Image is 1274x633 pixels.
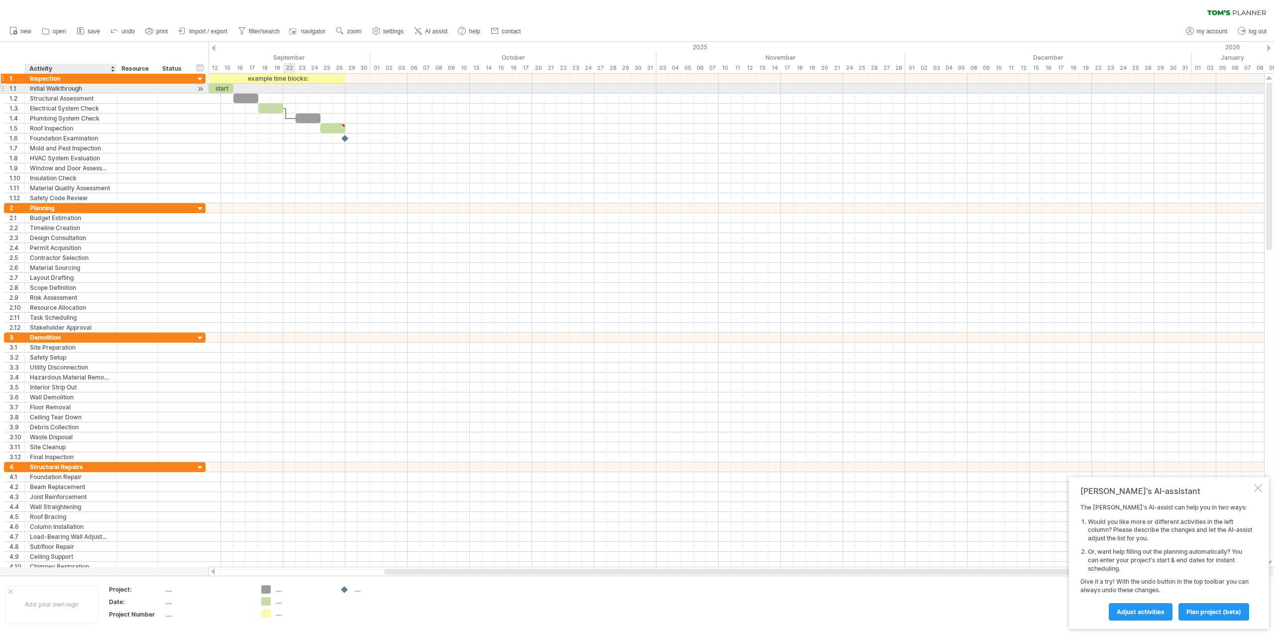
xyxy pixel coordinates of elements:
[1017,63,1030,73] div: Friday, 12 December 2025
[109,610,164,619] div: Project Number
[1235,25,1270,38] a: log out
[457,63,470,73] div: Friday, 10 October 2025
[756,63,768,73] div: Thursday, 13 November 2025
[781,63,793,73] div: Monday, 17 November 2025
[9,442,24,452] div: 3.11
[1186,608,1241,616] span: plan project (beta)
[9,412,24,422] div: 3.8
[162,64,184,74] div: Status
[30,273,111,282] div: Layout Drafting
[9,313,24,322] div: 2.11
[1092,63,1104,73] div: Monday, 22 December 2025
[233,63,246,73] div: Tuesday, 16 September 2025
[1080,504,1252,620] div: The [PERSON_NAME]'s AI-assist can help you in two ways: Give it a try! With the undo button in th...
[30,492,111,502] div: Joist Reinforcement
[383,63,395,73] div: Thursday, 2 October 2025
[109,598,164,606] div: Date:
[30,303,111,312] div: Resource Allocation
[20,28,31,35] span: new
[30,193,111,203] div: Safety Code Review
[370,52,656,63] div: October 2025
[320,63,333,73] div: Thursday, 25 September 2025
[370,25,407,38] a: settings
[30,94,111,103] div: Structural Assessment
[408,63,420,73] div: Monday, 6 October 2025
[1249,28,1267,35] span: log out
[358,63,370,73] div: Tuesday, 30 September 2025
[469,28,480,35] span: help
[9,114,24,123] div: 1.4
[9,373,24,382] div: 3.4
[905,63,918,73] div: Monday, 1 December 2025
[520,63,532,73] div: Friday, 17 October 2025
[271,63,283,73] div: Friday, 19 September 2025
[1178,603,1249,621] a: plan project (beta)
[9,283,24,292] div: 2.8
[619,63,632,73] div: Wednesday, 29 October 2025
[221,63,233,73] div: Monday, 15 September 2025
[9,492,24,502] div: 4.3
[1055,63,1067,73] div: Wednesday, 17 December 2025
[30,343,111,352] div: Site Preparation
[980,63,992,73] div: Tuesday, 9 December 2025
[7,25,34,38] a: new
[544,63,557,73] div: Tuesday, 21 October 2025
[768,63,781,73] div: Friday, 14 November 2025
[30,243,111,253] div: Permit Acquisition
[296,63,308,73] div: Tuesday, 23 September 2025
[9,124,24,133] div: 1.5
[166,610,249,619] div: ....
[1042,63,1055,73] div: Tuesday, 16 December 2025
[1154,63,1167,73] div: Monday, 29 December 2025
[9,363,24,372] div: 3.3
[209,74,345,83] div: example time blocks:
[9,133,24,143] div: 1.6
[9,74,24,83] div: 1
[156,28,168,35] span: print
[176,25,230,38] a: import / export
[308,63,320,73] div: Wednesday, 24 September 2025
[30,313,111,322] div: Task Scheduling
[432,63,445,73] div: Wednesday, 8 October 2025
[30,263,111,272] div: Material Sourcing
[1104,63,1117,73] div: Tuesday, 23 December 2025
[9,223,24,233] div: 2.2
[502,28,521,35] span: contact
[955,63,967,73] div: Friday, 5 December 2025
[905,52,1191,63] div: December 2025
[30,373,111,382] div: Hazardous Material Removal
[855,63,868,73] div: Tuesday, 25 November 2025
[495,63,507,73] div: Wednesday, 15 October 2025
[930,63,943,73] div: Wednesday, 3 December 2025
[943,63,955,73] div: Thursday, 4 December 2025
[1088,548,1252,573] li: Or, want help filling out the planning automatically? You can enter your project's start & end da...
[644,63,656,73] div: Friday, 31 October 2025
[30,124,111,133] div: Roof Inspection
[488,25,524,38] a: contact
[30,462,111,472] div: Structural Repairs
[1254,63,1266,73] div: Thursday, 8 January 2026
[283,63,296,73] div: Monday, 22 September 2025
[880,63,893,73] div: Thursday, 27 November 2025
[9,233,24,243] div: 2.3
[9,472,24,482] div: 4.1
[30,253,111,262] div: Contractor Selection
[30,482,111,492] div: Beam Replacement
[9,183,24,193] div: 1.11
[1229,63,1241,73] div: Tuesday, 6 January 2026
[793,63,806,73] div: Tuesday, 18 November 2025
[30,472,111,482] div: Foundation Repair
[9,542,24,551] div: 4.8
[694,63,706,73] div: Thursday, 6 November 2025
[1216,63,1229,73] div: Monday, 5 January 2026
[30,432,111,442] div: Waste Disposal
[30,183,111,193] div: Material Quality Assessment
[30,522,111,531] div: Column Installation
[1080,486,1252,496] div: [PERSON_NAME]'s AI-assistant
[30,283,111,292] div: Scope Definition
[1067,63,1079,73] div: Thursday, 18 December 2025
[30,293,111,302] div: Risk Assessment
[1142,63,1154,73] div: Friday, 26 December 2025
[9,402,24,412] div: 3.7
[1117,608,1165,616] span: Adjust activities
